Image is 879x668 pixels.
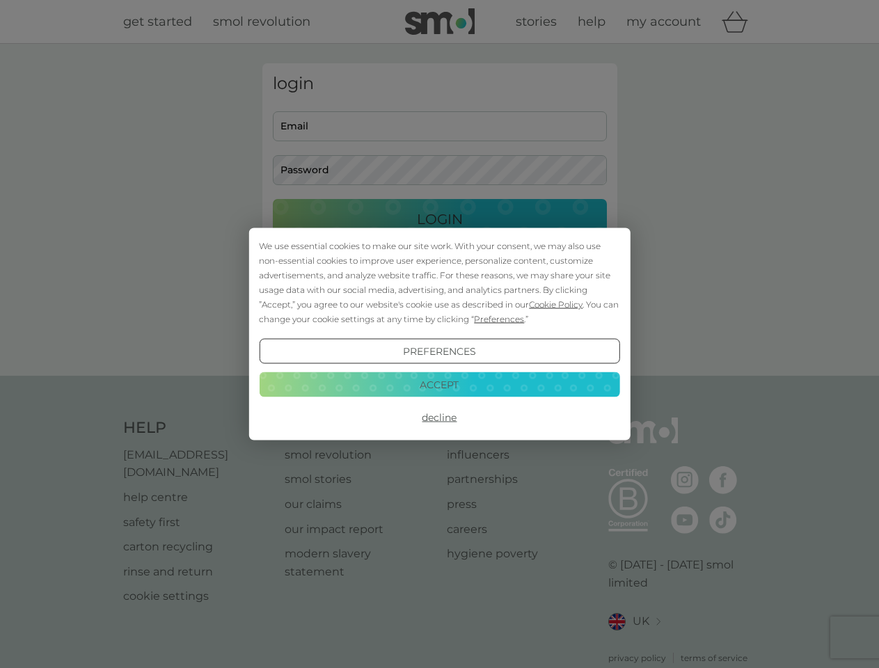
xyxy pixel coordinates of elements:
[259,339,619,364] button: Preferences
[529,299,583,310] span: Cookie Policy
[259,372,619,397] button: Accept
[259,239,619,326] div: We use essential cookies to make our site work. With your consent, we may also use non-essential ...
[248,228,630,440] div: Cookie Consent Prompt
[259,405,619,430] button: Decline
[474,314,524,324] span: Preferences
